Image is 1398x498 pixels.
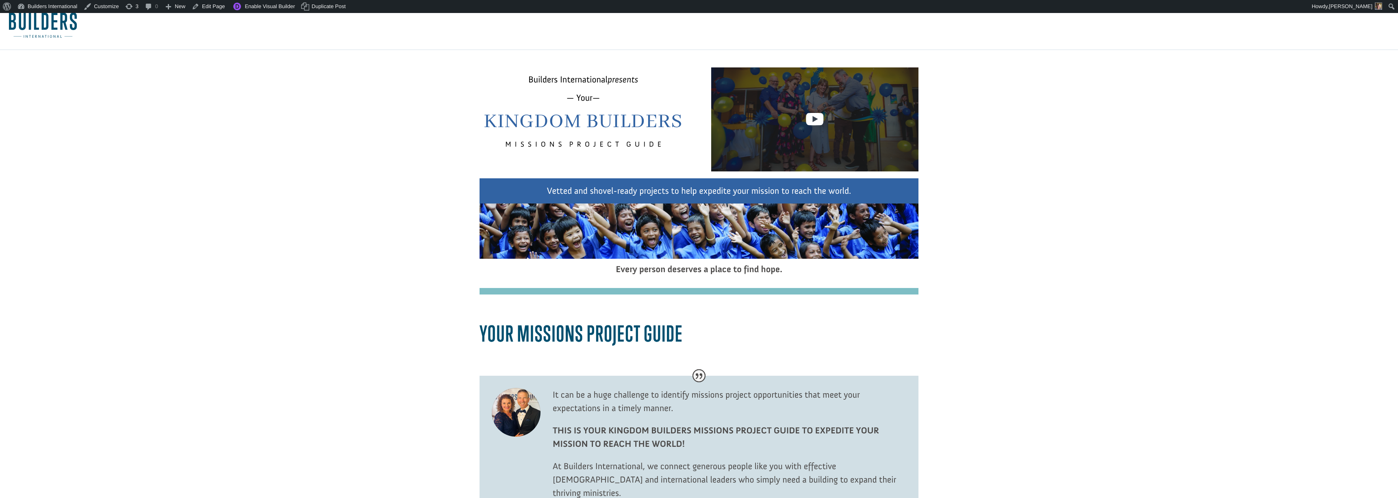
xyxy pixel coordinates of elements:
span: Every person deserves a place to find hope. [616,264,782,275]
span: Vetted and shovel-ready projects to help expedite your mission to reach the world. [547,185,851,196]
span: Kingdom Builders [484,109,683,134]
span: — Your— [567,92,600,103]
b: THIS IS YOUR KINGDOM BUILDERS MISSIONS PROJECT GUIDE TO EXPEDITE YOUR MISSION TO REACH THE WORLD! [553,425,879,449]
span: M I S S I O N S P R O J E C T G U I D E [505,140,661,149]
span: Your Missions Project Guide [480,320,683,346]
p: It can be a huge challenge to identify missions project opportunities that meet your expectations... [553,388,906,424]
span: [PERSON_NAME] [1329,3,1372,9]
span: Builders International [528,74,638,85]
img: Builders International [9,13,77,38]
em: presents [608,74,638,85]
